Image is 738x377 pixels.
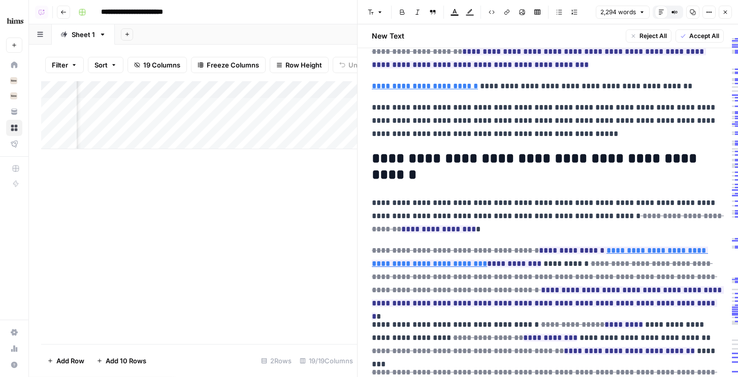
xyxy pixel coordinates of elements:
button: Accept All [676,29,724,43]
span: 19 Columns [143,60,180,70]
span: Sort [94,60,108,70]
button: Reject All [626,29,671,43]
span: Freeze Columns [207,60,259,70]
button: 2,294 words [596,6,650,19]
a: Usage [6,340,22,357]
span: Add Row [56,356,84,366]
img: qhnfw7v7fjkcfjhai1id5rgj3kaw [10,77,17,84]
button: Workspace: Hims [6,8,22,33]
a: Flightpath [6,136,22,152]
div: 2 Rows [257,353,296,369]
span: Row Height [285,60,322,70]
img: Hims Logo [6,12,24,30]
button: Filter [45,57,84,73]
span: Filter [52,60,68,70]
span: Add 10 Rows [106,356,146,366]
button: Row Height [270,57,329,73]
button: Add Row [41,353,90,369]
a: Browse [6,120,22,136]
span: Accept All [689,31,719,41]
button: Freeze Columns [191,57,266,73]
button: Help + Support [6,357,22,373]
div: Sheet 1 [72,29,95,40]
span: Undo [348,60,366,70]
button: 19 Columns [127,57,187,73]
button: Add 10 Rows [90,353,152,369]
a: Home [6,57,22,73]
button: Undo [333,57,372,73]
img: qhnfw7v7fjkcfjhai1id5rgj3kaw [10,92,17,99]
span: Reject All [639,31,667,41]
span: 2,294 words [600,8,636,17]
button: Sort [88,57,123,73]
h2: New Text [372,31,404,41]
a: Your Data [6,104,22,120]
a: Sheet 1 [52,24,115,45]
div: 19/19 Columns [296,353,357,369]
a: Settings [6,324,22,340]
